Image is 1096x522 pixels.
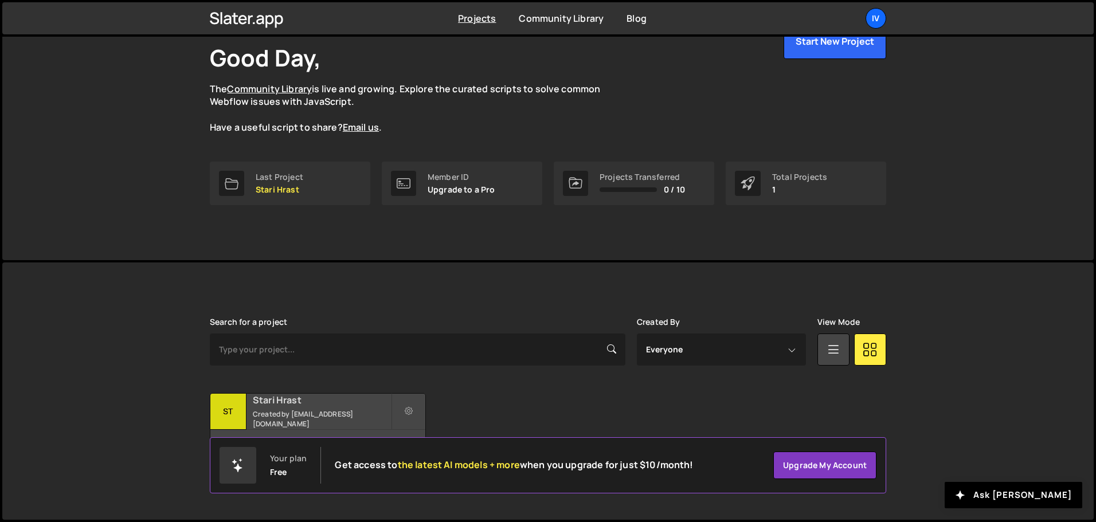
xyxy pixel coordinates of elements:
input: Type your project... [210,333,625,366]
p: Stari Hrast [256,185,303,194]
p: The is live and growing. Explore the curated scripts to solve common Webflow issues with JavaScri... [210,83,623,134]
a: Projects [458,12,496,25]
div: Member ID [428,172,495,182]
a: Community Library [519,12,604,25]
a: Community Library [227,83,312,95]
button: Ask [PERSON_NAME] [945,482,1082,508]
div: 6 pages, last updated by [DATE] [210,430,425,464]
div: Total Projects [772,172,827,182]
div: Projects Transferred [600,172,685,182]
span: 0 / 10 [664,185,685,194]
div: Last Project [256,172,303,182]
a: Email us [343,121,379,134]
label: Search for a project [210,317,287,327]
p: 1 [772,185,827,194]
button: Start New Project [784,23,886,59]
p: Upgrade to a Pro [428,185,495,194]
a: St Stari Hrast Created by [EMAIL_ADDRESS][DOMAIN_NAME] 6 pages, last updated by [DATE] [210,393,426,465]
a: Upgrade my account [773,452,876,479]
div: St [210,394,246,430]
a: Iv [866,8,886,29]
h1: Good Day, [210,42,321,73]
label: Created By [637,317,680,327]
label: View Mode [817,317,860,327]
a: Blog [627,12,647,25]
h2: Get access to when you upgrade for just $10/month! [335,460,693,470]
div: Your plan [270,454,307,463]
span: the latest AI models + more [398,458,520,471]
h2: Stari Hrast [253,394,391,406]
a: Last Project Stari Hrast [210,162,370,205]
div: Free [270,468,287,477]
small: Created by [EMAIL_ADDRESS][DOMAIN_NAME] [253,409,391,429]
